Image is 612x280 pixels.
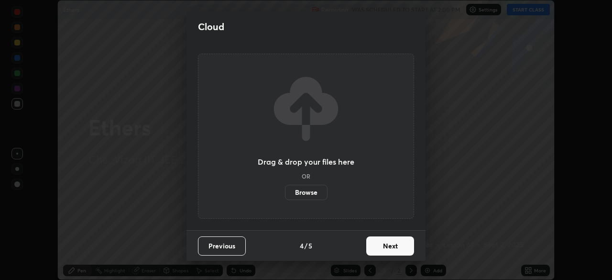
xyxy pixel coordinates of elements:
[366,236,414,256] button: Next
[308,241,312,251] h4: 5
[300,241,304,251] h4: 4
[305,241,307,251] h4: /
[198,21,224,33] h2: Cloud
[198,236,246,256] button: Previous
[258,158,354,166] h3: Drag & drop your files here
[302,173,310,179] h5: OR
